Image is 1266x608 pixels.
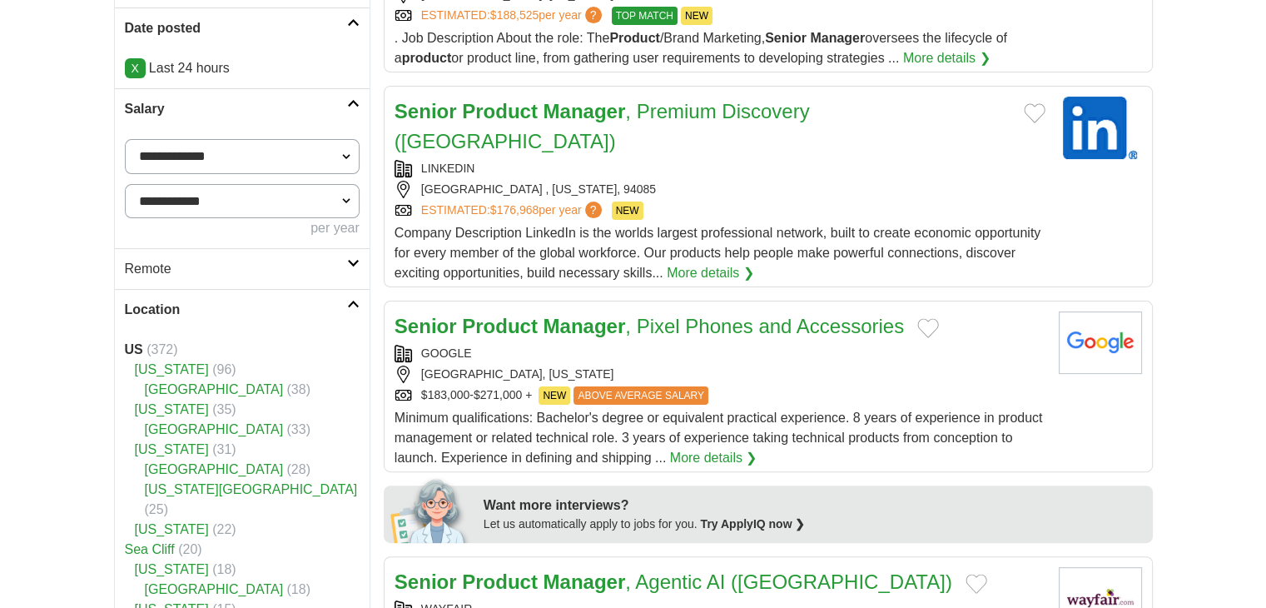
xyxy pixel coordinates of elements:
[544,571,626,593] strong: Manager
[421,202,605,220] a: ESTIMATED:$176,968per year?
[212,402,236,416] span: (35)
[402,51,452,65] strong: product
[395,226,1040,280] span: Company Description LinkedIn is the worlds largest professional network, built to create economic...
[145,482,358,496] a: [US_STATE][GEOGRAPHIC_DATA]
[135,362,209,376] a: [US_STATE]
[135,562,209,576] a: [US_STATE]
[484,516,1143,533] div: Let us automatically apply to jobs for you.
[212,562,236,576] span: (18)
[701,517,806,531] a: Try ApplyIQ now ❯
[490,203,539,217] span: $176,968
[395,100,457,122] strong: Senior
[125,542,175,556] a: Sea Cliff
[125,218,360,238] div: per year
[125,58,360,78] p: Last 24 hours
[115,88,370,129] a: Salary
[395,315,457,337] strong: Senior
[395,100,810,152] a: Senior Product Manager, Premium Discovery ([GEOGRAPHIC_DATA])
[145,582,284,596] a: [GEOGRAPHIC_DATA]
[810,31,865,45] strong: Manager
[115,289,370,330] a: Location
[135,522,209,536] a: [US_STATE]
[612,202,643,220] span: NEW
[421,7,605,25] a: ESTIMATED:$188,525per year?
[670,448,757,468] a: More details ❯
[1059,311,1142,374] img: Google logo
[395,31,1007,65] span: . Job Description About the role: The /Brand Marketing, oversees the lifecycle of a or product li...
[395,411,1043,465] span: Minimum qualifications: Bachelor's degree or equivalent practical experience. 8 years of experien...
[115,7,370,48] a: Date posted
[125,99,347,119] h2: Salary
[178,542,201,556] span: (20)
[765,31,807,45] strong: Senior
[115,248,370,289] a: Remote
[462,100,538,122] strong: Product
[573,386,708,405] span: ABOVE AVERAGE SALARY
[287,422,310,436] span: (33)
[484,496,1143,516] div: Want more interviews?
[395,366,1045,383] div: [GEOGRAPHIC_DATA], [US_STATE]
[125,300,347,320] h2: Location
[462,315,538,337] strong: Product
[390,476,471,543] img: apply-iq-scientist.png
[135,442,209,456] a: [US_STATE]
[667,263,754,283] a: More details ❯
[395,386,1045,405] div: $183,000-$271,000 +
[609,31,659,45] strong: Product
[125,58,146,78] a: X
[490,8,539,22] span: $188,525
[612,7,678,25] span: TOP MATCH
[421,162,475,175] a: LINKEDIN
[125,18,347,38] h2: Date posted
[395,315,904,337] a: Senior Product Manager, Pixel Phones and Accessories
[287,582,310,596] span: (18)
[287,462,310,476] span: (28)
[395,181,1045,198] div: [GEOGRAPHIC_DATA] , [US_STATE], 94085
[145,422,284,436] a: [GEOGRAPHIC_DATA]
[135,402,209,416] a: [US_STATE]
[421,346,472,360] a: GOOGLE
[544,315,626,337] strong: Manager
[903,48,990,68] a: More details ❯
[585,7,602,23] span: ?
[395,571,457,593] strong: Senior
[1024,103,1045,123] button: Add to favorite jobs
[212,522,236,536] span: (22)
[145,502,168,516] span: (25)
[212,362,236,376] span: (96)
[395,571,952,593] a: Senior Product Manager, Agentic AI ([GEOGRAPHIC_DATA])
[146,342,177,356] span: (372)
[145,462,284,476] a: [GEOGRAPHIC_DATA]
[681,7,712,25] span: NEW
[145,382,284,396] a: [GEOGRAPHIC_DATA]
[462,571,538,593] strong: Product
[539,386,570,405] span: NEW
[212,442,236,456] span: (31)
[1059,97,1142,159] img: LinkedIn logo
[917,318,939,338] button: Add to favorite jobs
[544,100,626,122] strong: Manager
[287,382,310,396] span: (38)
[125,342,143,356] strong: US
[966,574,987,594] button: Add to favorite jobs
[585,202,602,218] span: ?
[125,259,347,279] h2: Remote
